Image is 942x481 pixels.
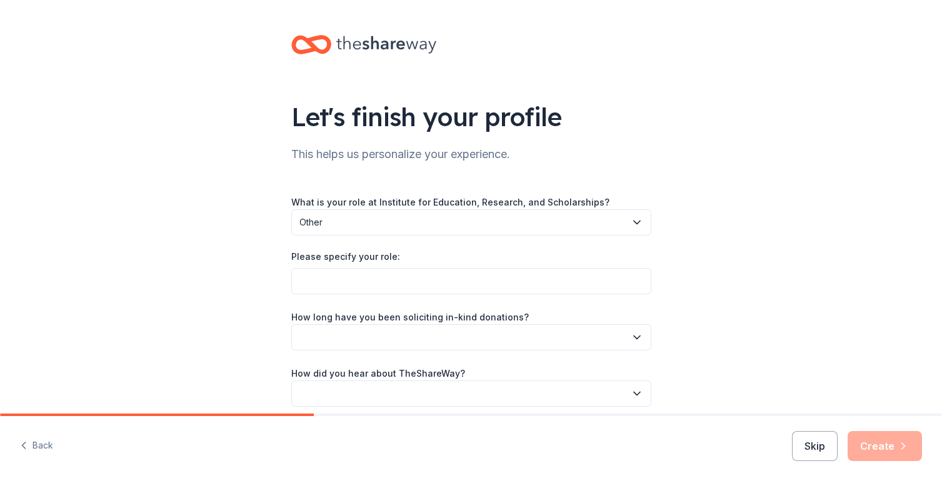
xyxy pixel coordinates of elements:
label: How did you hear about TheShareWay? [291,367,465,380]
label: How long have you been soliciting in-kind donations? [291,311,529,324]
div: This helps us personalize your experience. [291,144,651,164]
button: Back [20,433,53,459]
label: What is your role at Institute for Education, Research, and Scholarships? [291,196,609,209]
span: Other [299,215,626,230]
button: Other [291,209,651,236]
button: Skip [792,431,838,461]
div: Let's finish your profile [291,99,651,134]
label: Please specify your role: [291,250,400,263]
